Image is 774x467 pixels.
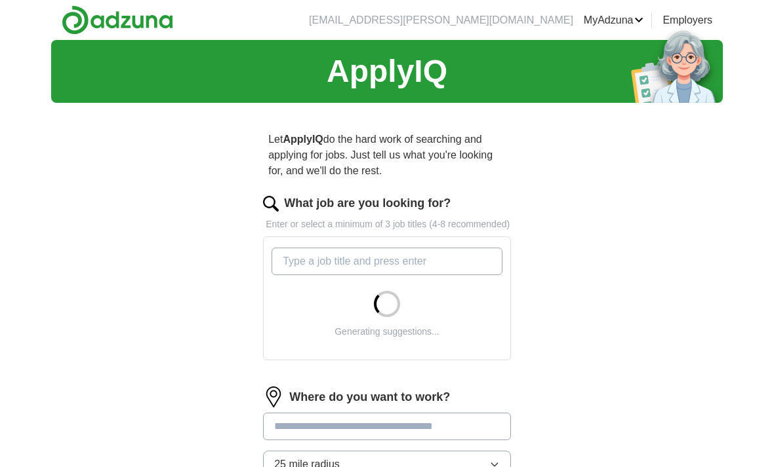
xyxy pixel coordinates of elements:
[263,217,511,231] p: Enter or select a minimum of 3 job titles (4-8 recommended)
[263,386,284,407] img: location.png
[662,12,712,28] a: Employers
[335,325,439,339] div: Generating suggestions...
[284,195,451,212] label: What job are you looking for?
[62,5,173,35] img: Adzuna logo
[263,126,511,184] p: Let do the hard work of searching and applying for jobs. Just tell us what you're looking for, an...
[272,248,502,275] input: Type a job title and press enter
[309,12,573,28] li: [EMAIL_ADDRESS][PERSON_NAME][DOMAIN_NAME]
[327,48,447,95] h1: ApplyIQ
[289,388,450,406] label: Where do you want to work?
[283,134,323,145] strong: ApplyIQ
[263,196,279,212] img: search.png
[584,12,644,28] a: MyAdzuna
